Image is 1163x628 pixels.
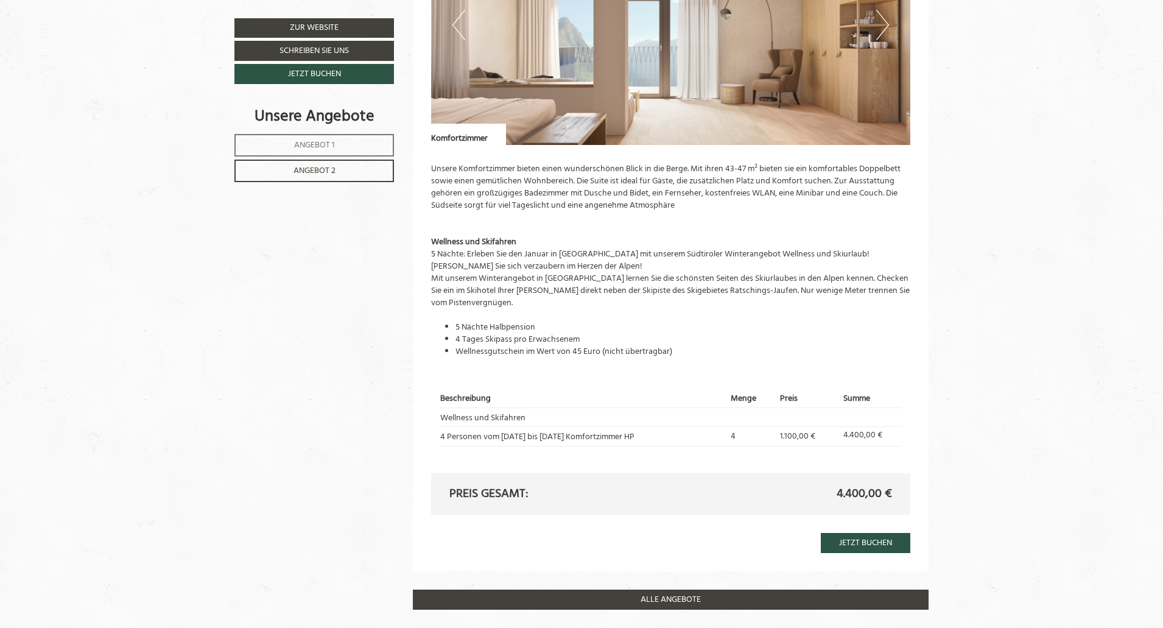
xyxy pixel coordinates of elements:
button: Previous [452,10,465,40]
td: 4 Personen vom [DATE] bis [DATE] Komfortzimmer HP [440,427,726,446]
button: Senden [414,322,480,342]
div: Komfortzimmer [431,124,506,145]
div: Preis gesamt: [440,485,671,503]
a: Jetzt buchen [234,64,394,84]
a: Zur Website [234,18,394,38]
div: Guten Tag, wie können wir Ihnen helfen? [9,32,173,65]
th: Menge [726,391,776,407]
li: 5 Nächte Halbpension [455,322,911,334]
button: Next [876,10,889,40]
span: Angebot 1 [294,138,335,152]
div: Berghotel Ratschings [18,35,167,43]
span: 4.400,00 € [837,485,892,503]
li: 4 Tages Skipass pro Erwachsenem [455,334,911,346]
div: [DATE] [220,9,259,28]
div: Unsere Angebote [234,105,394,128]
div: 5 Nächte: Erleben Sie den Januar in [GEOGRAPHIC_DATA] mit unserem Südtiroler Winterangebot Wellne... [431,249,911,309]
small: 13:11 [18,55,167,63]
span: 1.100,00 € [780,429,815,443]
div: Wellness und Skifahren [431,236,911,249]
td: Wellness und Skifahren [440,407,726,426]
span: Angebot 2 [293,164,336,178]
a: Jetzt buchen [821,533,910,553]
a: Schreiben Sie uns [234,41,394,61]
td: 4 [726,427,776,446]
th: Preis [776,391,839,407]
p: Unsere Komfortzimmer bieten einen wunderschönen Blick in die Berge. Mit ihren 43-47 m² bieten sie... [431,163,911,212]
td: 4.400,00 € [839,427,901,446]
th: Summe [839,391,901,407]
th: Beschreibung [440,391,726,407]
a: ALLE ANGEBOTE [413,590,929,610]
li: Wellnessgutschein im Wert von 45 Euro (nicht übertragbar) [455,346,911,358]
